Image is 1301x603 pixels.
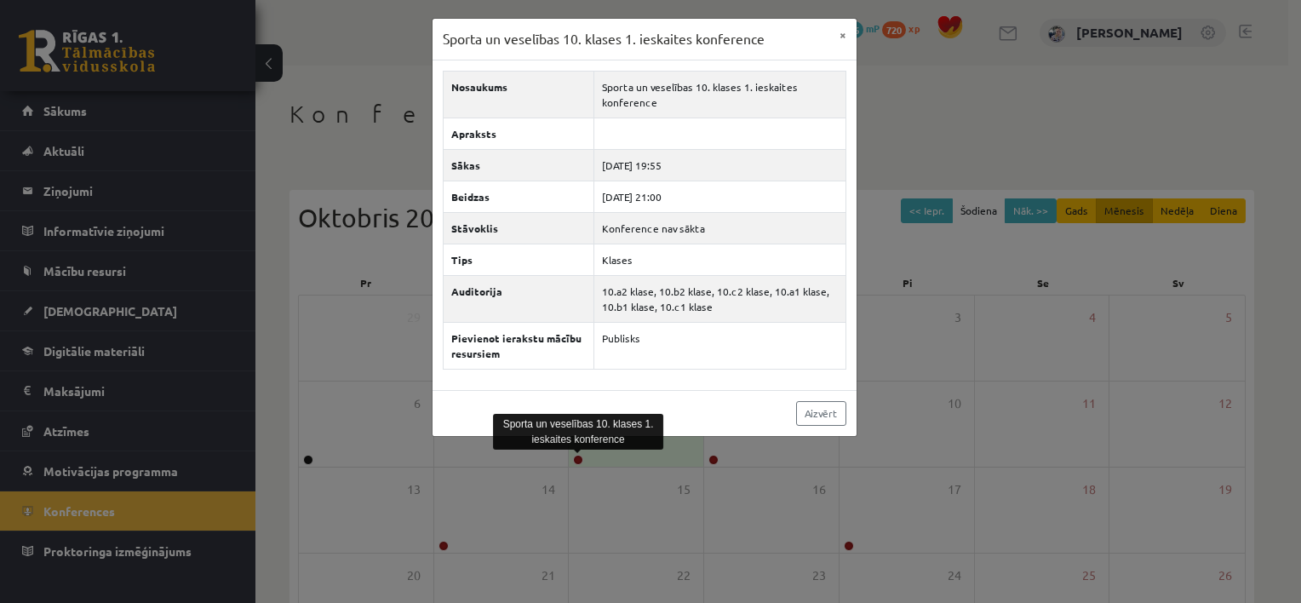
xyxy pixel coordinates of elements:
td: Sporta un veselības 10. klases 1. ieskaites konference [593,71,845,118]
th: Nosaukums [443,71,593,118]
td: Publisks [593,322,845,369]
th: Sākas [443,149,593,181]
a: Aizvērt [796,401,846,426]
div: Sporta un veselības 10. klases 1. ieskaites konference [493,414,663,450]
h3: Sporta un veselības 10. klases 1. ieskaites konference [443,29,765,49]
td: Konference nav sākta [593,212,845,244]
th: Stāvoklis [443,212,593,244]
button: × [829,19,857,51]
th: Beidzas [443,181,593,212]
th: Auditorija [443,275,593,322]
td: [DATE] 21:00 [593,181,845,212]
td: Klases [593,244,845,275]
th: Pievienot ierakstu mācību resursiem [443,322,593,369]
td: 10.a2 klase, 10.b2 klase, 10.c2 klase, 10.a1 klase, 10.b1 klase, 10.c1 klase [593,275,845,322]
th: Tips [443,244,593,275]
th: Apraksts [443,118,593,149]
td: [DATE] 19:55 [593,149,845,181]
